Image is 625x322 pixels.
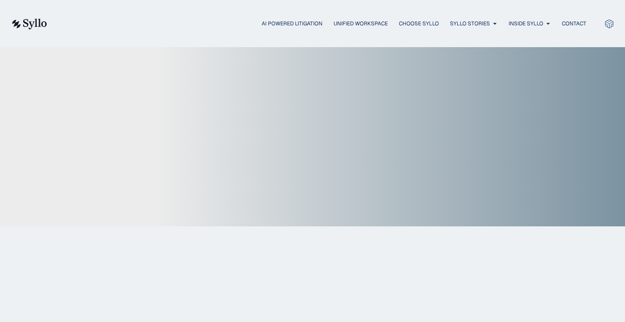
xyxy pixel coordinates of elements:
[334,20,388,28] a: Unified Workspace
[65,20,586,28] div: Menu Toggle
[262,20,322,28] a: AI Powered Litigation
[11,19,47,29] img: syllo
[65,20,586,28] nav: Menu
[450,20,490,28] a: Syllo Stories
[562,20,586,28] a: Contact
[399,20,439,28] a: Choose Syllo
[509,20,543,28] a: Inside Syllo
